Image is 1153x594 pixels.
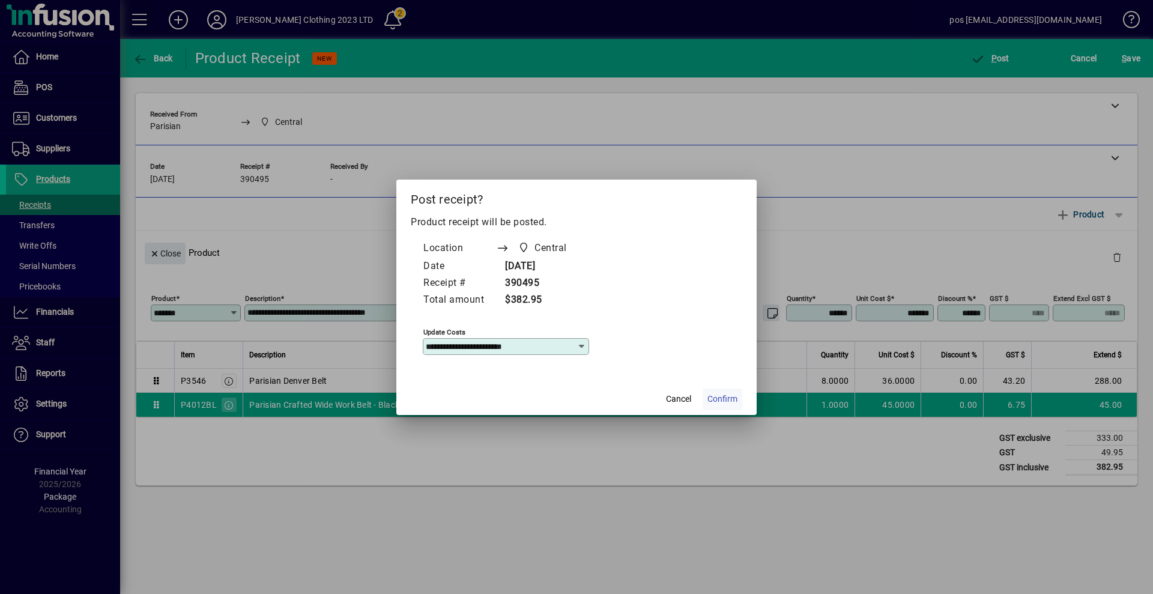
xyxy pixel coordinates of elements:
[496,258,590,275] td: [DATE]
[534,241,567,255] span: Central
[423,239,496,258] td: Location
[423,258,496,275] td: Date
[423,275,496,292] td: Receipt #
[666,393,691,405] span: Cancel
[707,393,737,405] span: Confirm
[396,180,757,214] h2: Post receipt?
[496,292,590,309] td: $382.95
[411,215,742,229] p: Product receipt will be posted.
[496,275,590,292] td: 390495
[423,292,496,309] td: Total amount
[515,240,572,256] span: Central
[423,327,465,336] mat-label: Update costs
[703,389,742,410] button: Confirm
[659,389,698,410] button: Cancel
